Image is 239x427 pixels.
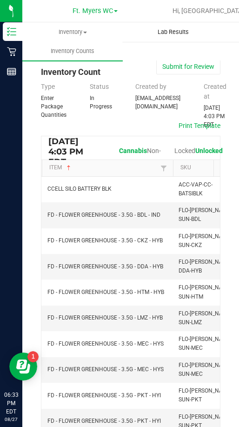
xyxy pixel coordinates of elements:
span: Inventory Counts [38,47,107,55]
span: FD - FLOWER GREENHOUSE - 3.5G - BDL - IND [47,212,160,218]
span: Unlocked [195,147,223,154]
span: Lab Results [145,28,201,36]
inline-svg: Retail [7,47,16,56]
span: Non-Cannabis [147,147,174,170]
span: Type [41,83,55,90]
a: SKUSortable [180,164,226,172]
span: Created by [135,83,166,90]
span: FLO-[PERSON_NAME]-DDA-HYB [179,259,233,274]
span: FLO-[PERSON_NAME]-SUN-BDL [179,207,233,222]
a: Inventory Counts [22,41,123,61]
span: FLO-[PERSON_NAME]-SUN-PKT [179,387,233,403]
p: 06:33 PM EDT [4,391,18,416]
span: FD - FLOWER GREENHOUSE - 3.5G - PKT - HYI [47,392,161,399]
span: Sortable [65,164,73,172]
span: FD - FLOWER GREENHOUSE - 3.5G - MEC - HYS [47,366,164,373]
button: Print Template [179,121,220,130]
span: In Progress [90,95,112,110]
span: [DATE] 4:03 PM EDT [204,105,225,128]
span: FLO-[PERSON_NAME]-SUN-CKZ [179,233,233,248]
span: Created at [204,83,226,100]
span: Enter Package Quantities [41,95,66,118]
inline-svg: Inventory [7,27,16,36]
span: Ft. Myers WC [73,7,113,15]
iframe: Resource center [9,353,37,380]
inline-svg: Reports [7,67,16,76]
span: FD - FLOWER GREENHOUSE - 3.5G - PKT - HYI [47,418,161,424]
a: ItemSortable [49,164,158,172]
span: Inventory Count [41,67,100,77]
a: Inventory [22,22,123,42]
iframe: Resource center unread badge [27,351,39,362]
p: 08/27 [4,416,18,423]
span: ACC-VAP-CC-BATSIBLK [179,181,212,197]
span: FD - FLOWER GREENHOUSE - 3.5G - DDA - HYB [47,263,163,270]
span: [EMAIL_ADDRESS][DOMAIN_NAME] [135,95,180,110]
span: Status [90,83,109,90]
span: Cannabis [119,147,147,154]
a: Lab Results [123,22,223,42]
span: FD - FLOWER GREENHOUSE - 3.5G - HTM - HYB [47,289,164,295]
span: FLO-[PERSON_NAME]-SUN-LMZ [179,310,233,326]
span: Inventory [23,28,122,36]
span: FLO-[PERSON_NAME]-SUN-MEC [179,362,233,377]
div: [DATE] 4:03 PM EDT - Enter Package Quantities [48,136,230,198]
span: FLO-[PERSON_NAME]-SUN-MEC [179,336,233,351]
span: FD - FLOWER GREENHOUSE - 3.5G - LMZ - HYB [47,314,163,321]
span: FD - FLOWER GREENHOUSE - 3.5G - CKZ - HYB [47,237,163,244]
span: CCELL SILO BATTERY BLK [47,186,112,192]
a: Filter [158,162,169,174]
span: FLO-[PERSON_NAME]-SUN-HTM [179,284,233,300]
span: Locked [174,147,195,154]
span: FD - FLOWER GREENHOUSE - 3.5G - MEC - HYS [47,340,164,347]
button: Submit for Review [156,59,220,74]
